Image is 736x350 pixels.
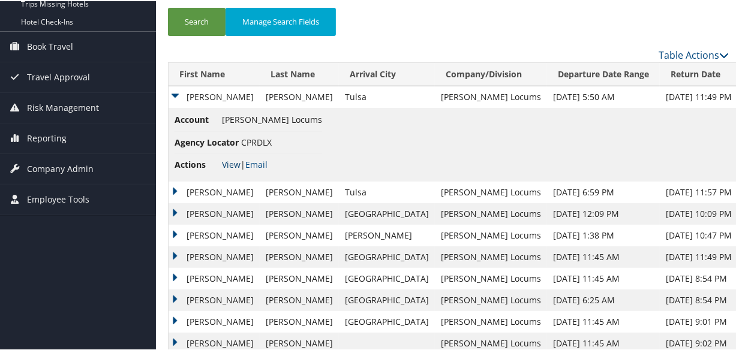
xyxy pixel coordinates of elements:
[547,245,660,267] td: [DATE] 11:45 AM
[260,202,339,224] td: [PERSON_NAME]
[339,288,435,310] td: [GEOGRAPHIC_DATA]
[169,224,260,245] td: [PERSON_NAME]
[260,267,339,288] td: [PERSON_NAME]
[435,310,547,331] td: [PERSON_NAME] Locums
[27,92,99,122] span: Risk Management
[169,245,260,267] td: [PERSON_NAME]
[435,62,547,85] th: Company/Division
[339,245,435,267] td: [GEOGRAPHIC_DATA]
[260,245,339,267] td: [PERSON_NAME]
[27,61,90,91] span: Travel Approval
[547,224,660,245] td: [DATE] 1:38 PM
[245,158,268,169] a: Email
[175,135,239,148] span: Agency Locator
[260,224,339,245] td: [PERSON_NAME]
[222,113,322,124] span: [PERSON_NAME] Locums
[169,85,260,107] td: [PERSON_NAME]
[339,267,435,288] td: [GEOGRAPHIC_DATA]
[260,288,339,310] td: [PERSON_NAME]
[169,180,260,202] td: [PERSON_NAME]
[547,267,660,288] td: [DATE] 11:45 AM
[169,62,260,85] th: First Name: activate to sort column ascending
[169,310,260,331] td: [PERSON_NAME]
[175,157,220,170] span: Actions
[435,180,547,202] td: [PERSON_NAME] Locums
[260,62,339,85] th: Last Name: activate to sort column ascending
[27,183,89,213] span: Employee Tools
[27,31,73,61] span: Book Travel
[222,158,268,169] span: |
[435,202,547,224] td: [PERSON_NAME] Locums
[435,245,547,267] td: [PERSON_NAME] Locums
[659,47,729,61] a: Table Actions
[226,7,336,35] button: Manage Search Fields
[339,85,435,107] td: Tulsa
[547,180,660,202] td: [DATE] 6:59 PM
[435,224,547,245] td: [PERSON_NAME] Locums
[27,122,67,152] span: Reporting
[547,288,660,310] td: [DATE] 6:25 AM
[547,202,660,224] td: [DATE] 12:09 PM
[169,202,260,224] td: [PERSON_NAME]
[547,85,660,107] td: [DATE] 5:50 AM
[222,158,241,169] a: View
[547,310,660,331] td: [DATE] 11:45 AM
[339,202,435,224] td: [GEOGRAPHIC_DATA]
[169,288,260,310] td: [PERSON_NAME]
[27,153,94,183] span: Company Admin
[339,180,435,202] td: Tulsa
[435,85,547,107] td: [PERSON_NAME] Locums
[241,135,272,147] span: CPRDLX
[435,267,547,288] td: [PERSON_NAME] Locums
[260,310,339,331] td: [PERSON_NAME]
[169,267,260,288] td: [PERSON_NAME]
[339,62,435,85] th: Arrival City: activate to sort column ascending
[339,224,435,245] td: [PERSON_NAME]
[260,85,339,107] td: [PERSON_NAME]
[435,288,547,310] td: [PERSON_NAME] Locums
[547,62,660,85] th: Departure Date Range: activate to sort column ascending
[260,180,339,202] td: [PERSON_NAME]
[339,310,435,331] td: [GEOGRAPHIC_DATA]
[168,7,226,35] button: Search
[175,112,220,125] span: Account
